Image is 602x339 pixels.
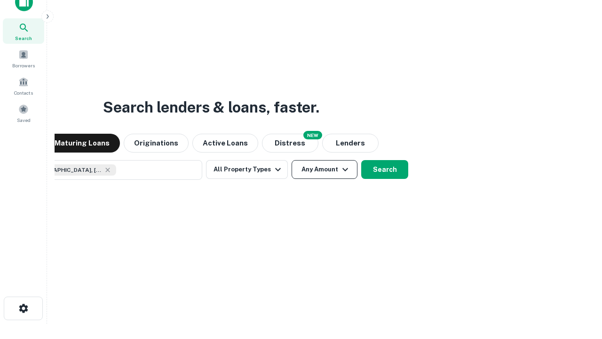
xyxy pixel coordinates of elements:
a: Borrowers [3,46,44,71]
span: [GEOGRAPHIC_DATA], [GEOGRAPHIC_DATA], [GEOGRAPHIC_DATA] [32,166,102,174]
iframe: Chat Widget [555,264,602,309]
span: Contacts [14,89,33,97]
span: Saved [17,116,31,124]
button: Lenders [322,134,379,153]
a: Saved [3,100,44,126]
button: [GEOGRAPHIC_DATA], [GEOGRAPHIC_DATA], [GEOGRAPHIC_DATA] [14,160,202,180]
div: NEW [303,131,322,139]
h3: Search lenders & loans, faster. [103,96,319,119]
button: Search distressed loans with lien and other non-mortgage details. [262,134,318,153]
a: Search [3,18,44,44]
button: Search [361,160,408,179]
button: Originations [124,134,189,153]
button: Maturing Loans [44,134,120,153]
button: Any Amount [292,160,357,179]
button: Active Loans [192,134,258,153]
span: Search [15,34,32,42]
a: Contacts [3,73,44,98]
button: All Property Types [206,160,288,179]
span: Borrowers [12,62,35,69]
